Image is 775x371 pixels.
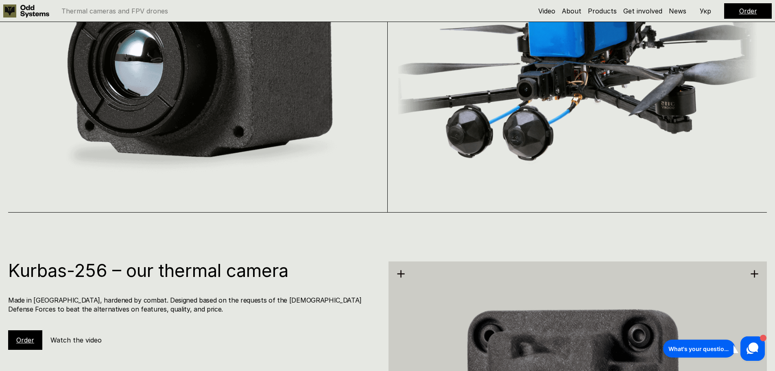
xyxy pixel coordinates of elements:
[8,261,379,279] h1: Kurbas-256 – our thermal camera
[623,7,662,15] a: Get involved
[588,7,617,15] a: Products
[61,8,168,14] p: Thermal cameras and FPV drones
[538,7,555,15] a: Video
[739,7,757,15] a: Order
[700,8,711,14] p: Укр
[16,336,34,344] a: Order
[669,7,686,15] a: News
[50,336,102,345] h5: Watch the video
[562,7,581,15] a: About
[8,296,379,314] h4: Made in [GEOGRAPHIC_DATA], hardened by combat. Designed based on the requests of the [DEMOGRAPHIC...
[661,334,767,363] iframe: HelpCrunch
